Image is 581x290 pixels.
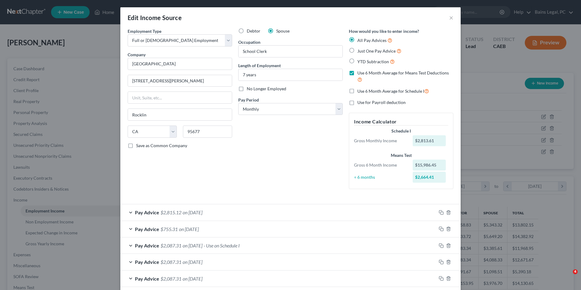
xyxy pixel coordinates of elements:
[354,128,448,134] div: Schedule I
[183,126,232,138] input: Enter zip...
[357,100,406,105] span: Use for Payroll deduction
[238,62,281,69] label: Length of Employment
[135,259,159,265] span: Pay Advice
[351,162,410,168] div: Gross 6 Month Income
[135,209,159,215] span: Pay Advice
[247,28,260,33] span: Debtor
[247,86,286,91] span: No Longer Employed
[128,92,232,103] input: Unit, Suite, etc...
[573,269,578,274] span: 4
[160,226,178,232] span: $755.31
[239,46,342,57] input: --
[160,209,181,215] span: $2,815.12
[135,243,159,248] span: Pay Advice
[449,14,453,21] button: ×
[135,226,159,232] span: Pay Advice
[354,152,448,158] div: Means Test
[560,269,575,284] iframe: Intercom live chat
[160,259,181,265] span: $2,087.31
[276,28,290,33] span: Spouse
[357,48,396,54] span: Just One Pay Advice
[413,172,446,183] div: $2,664.41
[135,276,159,281] span: Pay Advice
[357,59,389,64] span: YTD Subtraction
[349,28,419,34] label: How would you like to enter income?
[238,97,259,102] span: Pay Period
[183,276,202,281] span: on [DATE]
[183,259,202,265] span: on [DATE]
[128,52,146,57] span: Company
[128,13,182,22] div: Edit Income Source
[204,243,240,248] span: - Use on Schedule I
[357,38,387,43] span: All Pay Advices
[238,39,260,45] label: Occupation
[413,135,446,146] div: $2,813.61
[351,174,410,180] div: ÷ 6 months
[136,143,187,148] span: Save as Common Company
[183,209,202,215] span: on [DATE]
[239,69,342,81] input: ex: 2 years
[160,243,181,248] span: $2,087.31
[354,118,448,126] h5: Income Calculator
[357,88,424,94] span: Use 6 Month Average for Schedule I
[351,138,410,144] div: Gross Monthly Income
[183,243,202,248] span: on [DATE]
[357,70,449,75] span: Use 6 Month Average for Means Test Deductions
[128,58,232,70] input: Search company by name...
[413,160,446,171] div: $15,986.45
[128,29,161,34] span: Employment Type
[128,75,232,87] input: Enter address...
[128,109,232,120] input: Enter city...
[179,226,199,232] span: on [DATE]
[160,276,181,281] span: $2,087.31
